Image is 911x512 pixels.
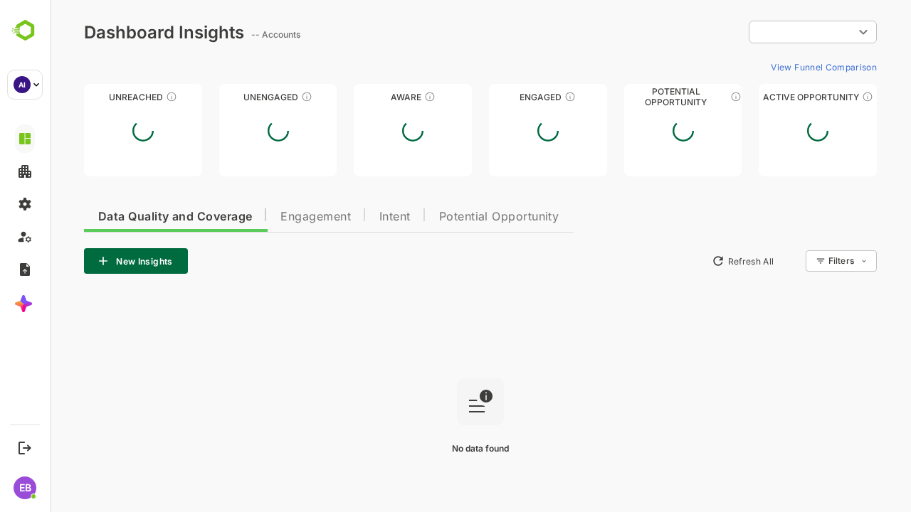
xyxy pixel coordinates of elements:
div: These accounts have not shown enough engagement and need nurturing [251,91,263,102]
div: These accounts have just entered the buying cycle and need further nurturing [374,91,386,102]
div: These accounts are warm, further nurturing would qualify them to MQAs [515,91,526,102]
div: EB [14,476,36,499]
div: Filters [779,255,804,266]
div: These accounts are MQAs and can be passed on to Inside Sales [680,91,692,102]
button: Refresh All [655,250,730,272]
div: Aware [304,92,422,102]
span: Potential Opportunity [389,211,510,223]
span: Engagement [231,211,301,223]
div: Unengaged [169,92,288,102]
button: Logout [15,438,34,457]
div: AI [14,76,31,93]
div: ​ [699,19,827,45]
div: These accounts have not been engaged with for a defined time period [116,91,127,102]
button: View Funnel Comparison [715,55,827,78]
div: These accounts have open opportunities which might be at any of the Sales Stages [812,91,823,102]
button: New Insights [34,248,138,274]
div: Potential Opportunity [574,92,693,102]
img: BambooboxLogoMark.f1c84d78b4c51b1a7b5f700c9845e183.svg [7,17,43,44]
div: Dashboard Insights [34,22,194,43]
ag: -- Accounts [201,29,255,40]
span: Intent [330,211,361,223]
span: Data Quality and Coverage [48,211,202,223]
span: No data found [402,443,459,454]
div: Active Opportunity [709,92,827,102]
div: Engaged [439,92,557,102]
div: Filters [777,248,827,274]
div: Unreached [34,92,152,102]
